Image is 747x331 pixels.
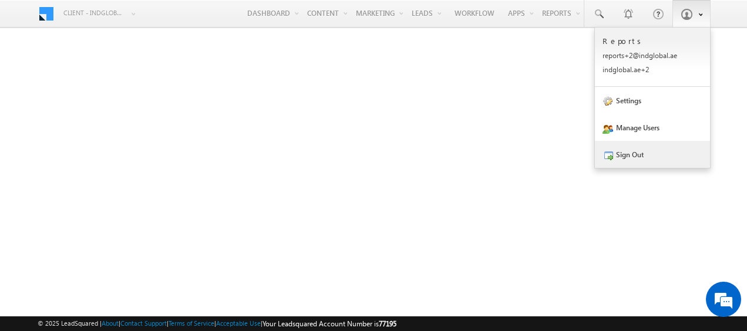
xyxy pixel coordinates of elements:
span: © 2025 LeadSquared | | | | | [38,318,396,329]
a: Sign Out [595,141,710,168]
a: Acceptable Use [216,319,261,327]
a: Settings [595,87,710,114]
a: Terms of Service [169,319,214,327]
span: 77195 [379,319,396,328]
a: Reports reports+2@indglobal.ae indglobal.ae+2 [595,28,710,87]
a: About [102,319,119,327]
a: Contact Support [120,319,167,327]
a: Manage Users [595,114,710,141]
span: Client - indglobal2 (77195) [63,7,125,19]
p: indgl obal. ae+2 [603,65,702,74]
span: Your Leadsquared Account Number is [263,319,396,328]
p: repor ts+2@ indgl obal. ae [603,51,702,60]
p: Reports [603,36,702,46]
